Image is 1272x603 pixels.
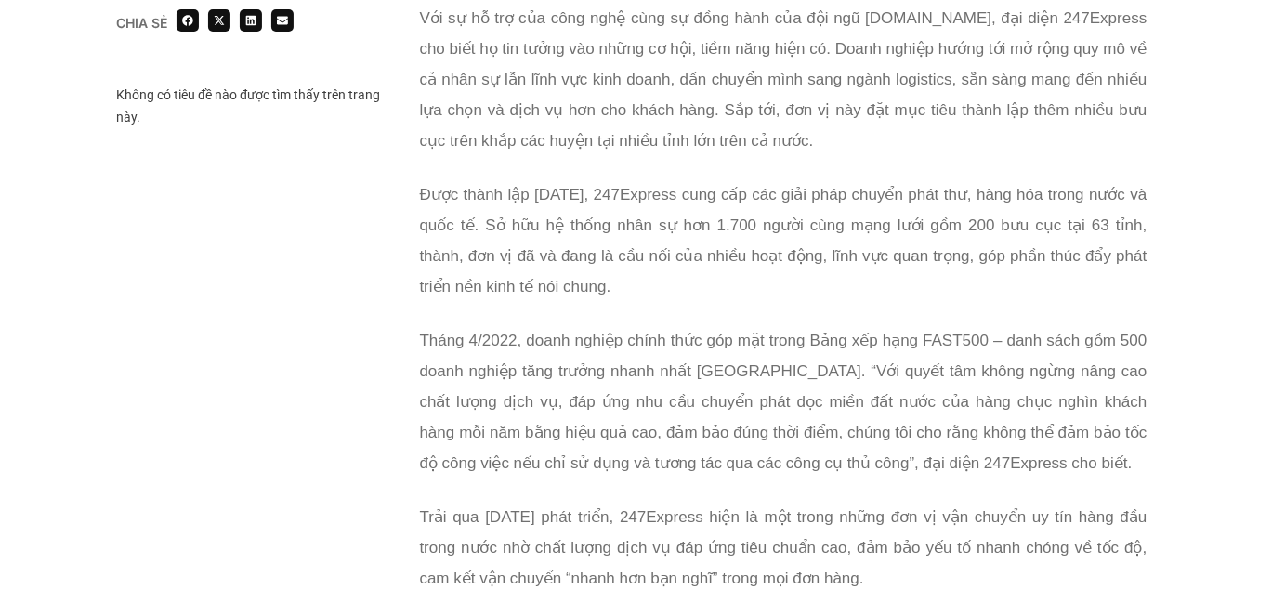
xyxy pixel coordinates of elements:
[177,9,199,32] div: Share on facebook
[240,9,262,32] div: Share on linkedin
[420,332,1147,472] span: Tháng 4/2022, doanh nghiệp chính thức góp mặt trong Bảng xếp hạng FAST500 – danh sách gồm 500 doa...
[420,186,1147,295] span: Được thành lập [DATE], 247Express cung cấp các giải pháp chuyển phát thư, hàng hóa trong nước và ...
[420,508,1147,587] span: Trải qua [DATE] phát triển, 247Express hiện là một trong những đơn vị vận chuyển uy tín hàng đầu ...
[420,9,1147,150] span: Với sự hỗ trợ của công nghệ cùng sự đồng hành của đội ngũ [DOMAIN_NAME], đại diện 247Express cho ...
[116,17,167,30] div: Chia sẻ
[208,9,230,32] div: Share on x-twitter
[271,9,294,32] div: Share on email
[116,84,392,128] div: Không có tiêu đề nào được tìm thấy trên trang này.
